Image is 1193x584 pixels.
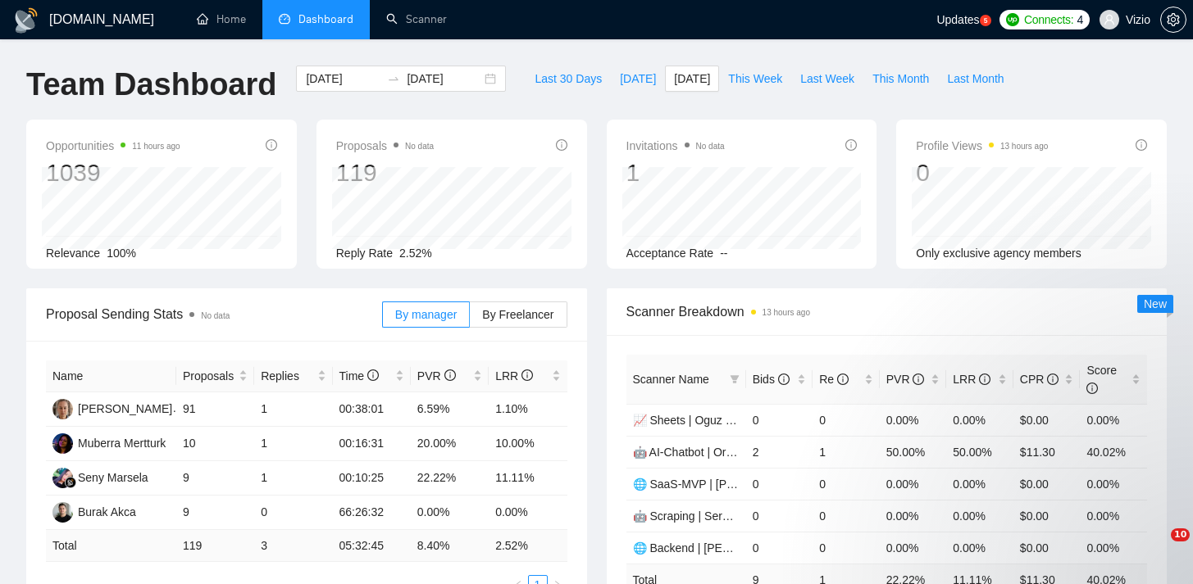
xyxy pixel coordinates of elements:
span: Connects: [1024,11,1073,29]
td: 91 [176,392,254,427]
a: setting [1160,13,1186,26]
button: [DATE] [665,66,719,92]
span: to [387,72,400,85]
span: Replies [261,367,313,385]
td: $0.00 [1013,404,1081,436]
button: [DATE] [611,66,665,92]
input: End date [407,70,481,88]
button: This Month [863,66,938,92]
td: 9 [176,461,254,496]
td: 66:26:32 [333,496,411,530]
td: 10 [176,427,254,461]
span: Last Month [947,70,1004,88]
th: Replies [254,360,332,392]
span: Proposals [336,136,434,156]
div: Muberra Mertturk [78,434,166,452]
span: filter [730,374,740,384]
td: 00:10:25 [333,461,411,496]
div: [PERSON_NAME] [78,400,172,418]
span: Re [819,373,849,386]
div: 0 [916,157,1048,188]
button: This Week [719,66,791,92]
td: 1 [254,392,332,427]
span: PVR [417,369,456,383]
td: 3 [254,530,332,562]
td: 00:38:01 [333,392,411,427]
td: 11.11% [489,461,567,496]
img: BA [52,502,73,523]
td: 10.00% [489,427,567,461]
span: info-circle [367,369,379,381]
span: By Freelancer [482,308,553,321]
img: MM [52,433,73,454]
span: Only exclusive agency members [916,247,1081,260]
td: 0 [746,532,813,564]
span: No data [405,142,434,151]
a: 🌐 Backend | [PERSON_NAME] [633,541,799,555]
span: Relevance [46,247,100,260]
td: 1 [813,436,880,468]
a: searchScanner [386,12,447,26]
td: 0 [813,404,880,436]
td: 1 [254,461,332,496]
td: 0 [746,404,813,436]
h1: Team Dashboard [26,66,276,104]
button: Last Week [791,66,863,92]
div: 1039 [46,157,180,188]
time: 13 hours ago [1000,142,1048,151]
span: info-circle [979,373,990,385]
time: 11 hours ago [132,142,180,151]
span: Scanner Name [633,373,709,386]
input: Start date [306,70,380,88]
span: Reply Rate [336,247,393,260]
img: SM [52,468,73,488]
span: No data [201,311,230,320]
td: 6.59% [411,392,489,427]
button: setting [1160,7,1186,33]
span: [DATE] [674,70,710,88]
span: info-circle [556,139,567,151]
span: LRR [953,373,990,386]
span: -- [720,247,727,260]
span: Time [339,369,379,383]
span: filter [726,367,743,392]
th: Name [46,360,176,392]
td: 0 [746,468,813,500]
span: Updates [936,13,979,26]
span: CPR [1020,373,1059,386]
span: info-circle [837,373,849,385]
span: Proposals [183,367,235,385]
td: 0.00% [946,532,1013,564]
span: Invitations [626,136,725,156]
img: upwork-logo.png [1006,13,1019,26]
td: 2 [746,436,813,468]
span: Acceptance Rate [626,247,714,260]
img: logo [13,7,39,34]
span: info-circle [521,369,533,381]
div: 119 [336,157,434,188]
span: LRR [495,369,533,383]
span: info-circle [913,373,924,385]
span: This Month [872,70,929,88]
span: swap-right [387,72,400,85]
span: info-circle [1136,139,1147,151]
td: 0.00% [411,496,489,530]
span: New [1144,297,1167,310]
img: SK [52,399,73,419]
td: 20.00% [411,427,489,461]
a: MMMuberra Mertturk [52,436,166,449]
a: SK[PERSON_NAME] [52,401,172,414]
button: Last 30 Days [526,66,611,92]
div: Burak Akca [78,503,136,521]
td: 1.10% [489,392,567,427]
span: This Week [728,70,782,88]
td: Total [46,530,176,562]
span: info-circle [1086,383,1098,394]
img: gigradar-bm.png [65,477,76,488]
a: BABurak Akca [52,505,136,518]
td: 0.00% [1080,532,1147,564]
text: 5 [983,17,987,25]
span: 10 [1171,528,1190,541]
span: user [1104,14,1115,25]
span: info-circle [266,139,277,151]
